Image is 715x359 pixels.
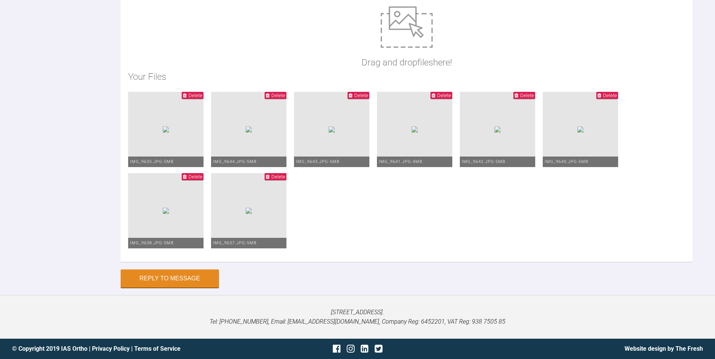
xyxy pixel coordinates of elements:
[271,93,285,98] span: Delete
[379,159,423,164] span: IMG_9641.JPG - 4MB
[462,159,505,164] span: IMG_9642.JPG - 5MB
[188,93,202,98] span: Delete
[296,159,340,164] span: IMG_9643.JPG - 5MB
[163,208,169,214] img: b265e7aa-482e-411f-8c20-7ccf26a69708
[134,345,181,352] a: Terms of Service
[329,126,335,132] img: 846e2511-4cae-419c-ab45-1e1408694a32
[354,93,368,98] span: Delete
[121,269,219,288] button: Reply to Message
[246,208,252,214] img: d6305ade-e7e8-4f8e-ba67-79c59b894080
[213,159,257,164] span: IMG_9644.JPG - 5MB
[412,126,418,132] img: aab9c40f-034f-40e5-87ba-dfdf24ed776b
[577,126,583,132] img: 7cb0aa45-71a6-4852-9efa-e39aa005a35d
[163,126,169,132] img: 5e767ed3-b27f-4f16-b66b-28f615f839dd
[130,159,174,164] span: IMG_9635.JPG - 5MB
[271,174,285,179] span: Delete
[12,307,703,327] p: [STREET_ADDRESS]. Tel: [PHONE_NUMBER], Email: [EMAIL_ADDRESS][DOMAIN_NAME], Company Reg: 6452201,...
[246,126,252,132] img: a0738877-e16f-4bcf-b7a9-49b14a29c484
[520,93,534,98] span: Delete
[92,345,130,352] a: Privacy Policy
[213,240,257,245] span: IMG_9637.JPG - 5MB
[12,344,242,354] div: © Copyright 2019 IAS Ortho | |
[437,93,451,98] span: Delete
[188,174,202,179] span: Delete
[603,93,617,98] span: Delete
[625,345,703,352] a: Website design by The Fresh
[545,159,588,164] span: IMG_9640.JPG - 5MB
[128,70,685,84] h2: Your Files
[495,126,501,132] img: e8832b16-d5a0-4da2-accf-9a5e79a745db
[130,240,174,245] span: IMG_9638.JPG - 5MB
[361,55,452,70] p: Drag and drop files here!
